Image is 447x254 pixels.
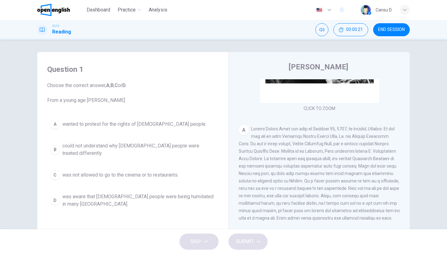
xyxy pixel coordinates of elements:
div: D [50,195,60,205]
span: IELTS [52,24,59,28]
b: C [115,82,118,88]
span: Dashboard [87,6,110,14]
button: 00:00:21 [333,23,368,36]
button: END SESSION [373,23,410,36]
span: Practice [118,6,136,14]
span: Loremi Dolors Amet con adip el Seddoei 95, 5707, te Incidid, Utlabor. Et dol mag ali en adm Venia... [239,126,400,221]
button: Bcould not understand why [DEMOGRAPHIC_DATA] people were treated differently. [47,139,219,160]
span: wanted to protest for the rights of [DEMOGRAPHIC_DATA] people. [62,120,206,128]
div: B [50,145,60,155]
span: 00:00:21 [346,27,363,32]
span: was not allowed to go to the cinema or to restaurants. [62,171,178,179]
span: could not understand why [DEMOGRAPHIC_DATA] people were treated differently. [62,142,216,157]
span: Choose the correct answer, , , or . From a young age [PERSON_NAME] [47,82,219,104]
span: END SESSION [378,27,405,32]
b: A [106,82,110,88]
button: Cwas not allowed to go to the cinema or to restaurants. [47,167,219,183]
div: A [239,125,249,135]
button: Dashboard [84,4,113,15]
div: Hide [333,23,368,36]
a: OpenEnglish logo [37,4,84,16]
span: was aware that [DEMOGRAPHIC_DATA] people were being humiliated in many [GEOGRAPHIC_DATA]. [62,193,216,208]
button: Practice [115,4,144,15]
button: Analysis [146,4,170,15]
div: A [50,119,60,129]
div: C [50,170,60,180]
img: OpenEnglish logo [37,4,70,16]
h1: Reading [52,28,71,36]
img: Profile picture [361,5,371,15]
b: B [111,82,114,88]
h4: [PERSON_NAME] [289,62,348,72]
span: Analysis [149,6,167,14]
div: Cansu D. [376,6,392,14]
img: en [315,8,323,12]
div: Mute [315,23,328,36]
button: Awanted to protest for the rights of [DEMOGRAPHIC_DATA] people. [47,116,219,132]
b: D [122,82,126,88]
button: Dwas aware that [DEMOGRAPHIC_DATA] people were being humiliated in many [GEOGRAPHIC_DATA]. [47,190,219,211]
h4: Question 1 [47,64,219,74]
